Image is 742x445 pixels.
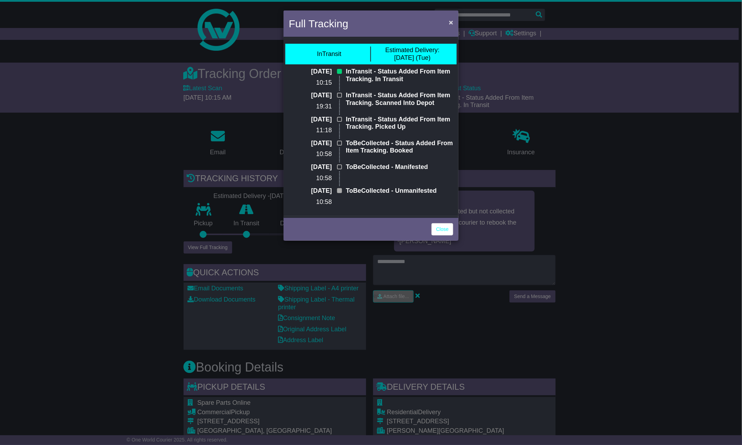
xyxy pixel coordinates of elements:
p: InTransit - Status Added From Item Tracking. In Transit [346,68,453,83]
p: ToBeCollected - Status Added From Item Tracking. Booked [346,140,453,155]
p: 19:31 [289,103,332,111]
p: [DATE] [289,140,332,147]
span: × [449,18,453,26]
h4: Full Tracking [289,16,348,31]
p: InTransit - Status Added From Item Tracking. Picked Up [346,116,453,131]
p: 10:58 [289,198,332,206]
p: 11:18 [289,127,332,134]
p: 10:15 [289,79,332,87]
p: [DATE] [289,187,332,195]
a: Close [431,223,453,235]
p: [DATE] [289,163,332,171]
p: [DATE] [289,116,332,123]
p: ToBeCollected - Manifested [346,163,453,171]
div: [DATE] (Tue) [385,47,440,62]
p: [DATE] [289,92,332,99]
button: Close [445,15,457,29]
p: ToBeCollected - Unmanifested [346,187,453,195]
span: Estimated Delivery: [385,47,440,54]
p: InTransit - Status Added From Item Tracking. Scanned Into Depot [346,92,453,107]
p: 10:58 [289,175,332,182]
p: 10:58 [289,150,332,158]
p: [DATE] [289,68,332,76]
div: InTransit [317,50,341,58]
